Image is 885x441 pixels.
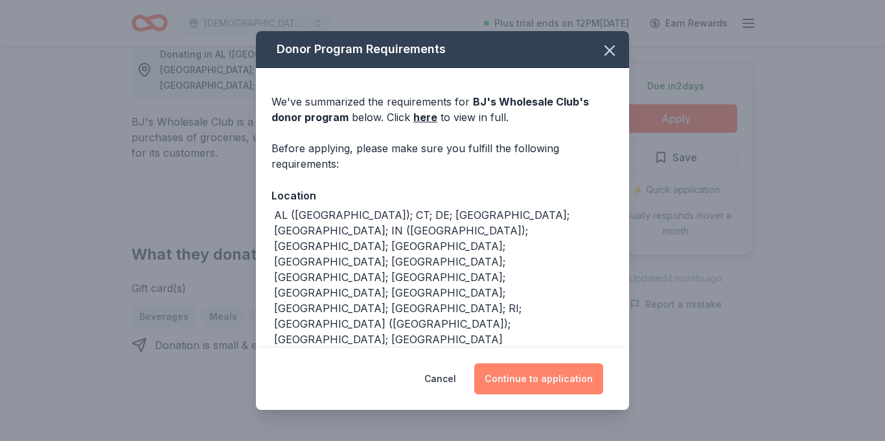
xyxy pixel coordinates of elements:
div: We've summarized the requirements for below. Click to view in full. [271,94,614,125]
div: AL ([GEOGRAPHIC_DATA]); CT; DE; [GEOGRAPHIC_DATA]; [GEOGRAPHIC_DATA]; IN ([GEOGRAPHIC_DATA]); [GE... [274,207,614,347]
div: Before applying, please make sure you fulfill the following requirements: [271,141,614,172]
button: Cancel [424,363,456,394]
div: Location [271,187,614,204]
a: here [413,109,437,125]
button: Continue to application [474,363,603,394]
div: Donor Program Requirements [256,31,629,68]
